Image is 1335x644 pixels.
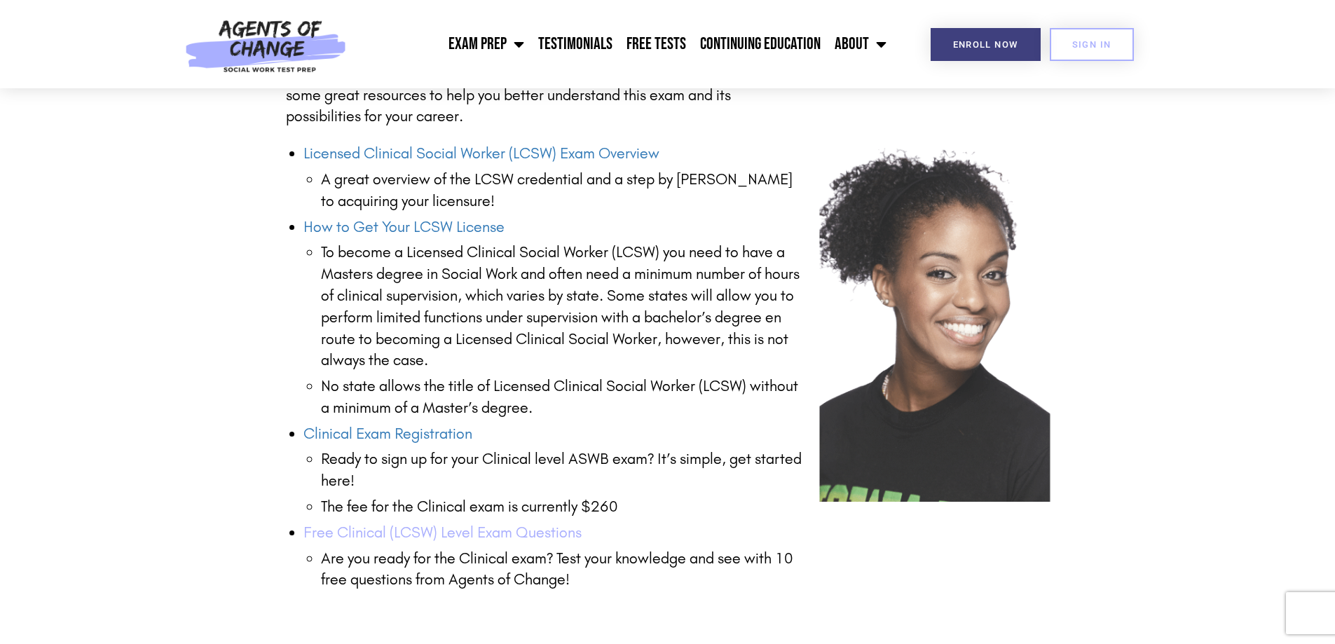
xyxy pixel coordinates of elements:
a: Testimonials [531,27,619,62]
p: No state allows the title of Licensed Clinical Social Worker (LCSW) without a minimum of a Master... [321,376,804,419]
span: SIGN IN [1072,40,1111,49]
a: Enroll Now [931,28,1041,61]
p: Looking to learn more about the ASWB Clinical Level exam? We’ve assembled some great resources to... [286,63,804,128]
a: Free Clinical (LCSW) Level Exam Questions [303,523,582,542]
a: About [828,27,894,62]
a: Licensed Clinical Social Worker (LCSW) Exam Overview [303,144,659,163]
a: Continuing Education [693,27,828,62]
nav: Menu [354,27,894,62]
a: Exam Prep [441,27,531,62]
a: Clinical Exam Registration [303,425,472,443]
span: Enroll Now [953,40,1018,49]
li: Are you ready for the Clinical exam? Test your knowledge and see with 10 free questions from Agen... [321,548,804,591]
a: How to Get Your LCSW License [303,218,505,236]
li: The fee for the Clinical exam is currently $260 [321,496,804,518]
p: To become a Licensed Clinical Social Worker (LCSW) you need to have a Masters degree in Social Wo... [321,242,804,371]
a: SIGN IN [1050,28,1134,61]
li: Ready to sign up for your Clinical level ASWB exam? It’s simple, get started here! [321,448,804,492]
a: Free Tests [619,27,693,62]
li: A great overview of the LCSW credential and a step by [PERSON_NAME] to acquiring your licensure! [321,169,804,212]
